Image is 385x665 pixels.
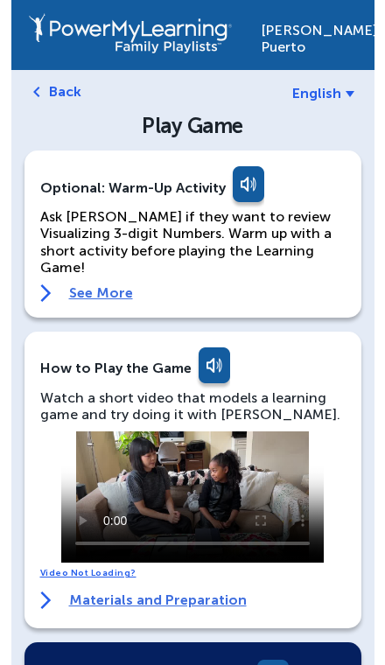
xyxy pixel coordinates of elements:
div: How to Play the Game [40,360,192,376]
a: Back [49,83,81,100]
img: PowerMyLearning Connect [29,13,232,53]
a: See More [40,284,346,302]
div: Optional: Warm-Up Activity [40,166,346,208]
img: right-arrow.svg [40,284,52,302]
img: left-arrow.svg [33,87,40,97]
div: Play Game [43,115,343,136]
a: Video Not Loading? [40,568,136,578]
p: Ask [PERSON_NAME] if they want to review Visualizing 3-digit Numbers. Warm up with a short activi... [40,208,346,276]
a: English [292,85,354,101]
img: right-arrow.svg [40,591,52,609]
span: English [292,85,341,101]
a: Materials and Preparation [40,591,247,609]
div: [PERSON_NAME] Puerto [261,13,357,55]
div: Watch a short video that models a learning game and try doing it with [PERSON_NAME]. [40,389,346,423]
